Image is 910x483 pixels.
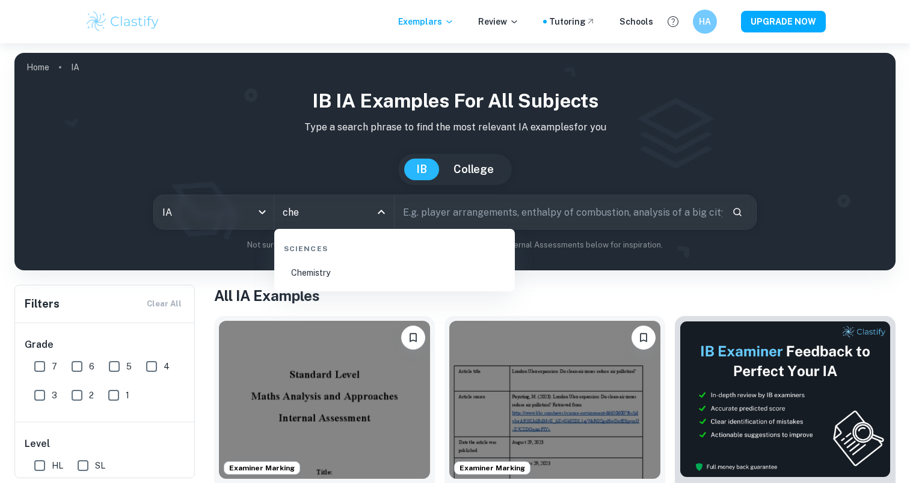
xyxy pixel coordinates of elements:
button: Search [727,202,748,222]
img: Thumbnail [680,321,891,478]
img: Economics IA example thumbnail: London Ulez expansion: Do clean-air zone [449,321,660,479]
span: Examiner Marking [455,463,530,473]
p: Type a search phrase to find the most relevant IA examples for you [24,120,886,135]
div: IA [154,195,274,229]
a: Tutoring [549,15,595,28]
div: Sciences [279,234,510,259]
h6: Level [25,437,186,451]
p: IA [71,61,79,74]
button: College [441,159,506,180]
p: Review [478,15,519,28]
span: 5 [126,360,132,373]
button: Help and Feedback [663,11,683,32]
span: SL [95,459,105,472]
span: 7 [52,360,57,373]
button: Close [373,204,390,220]
img: Clastify logo [85,10,161,34]
a: Schools [619,15,653,28]
button: Bookmark [632,326,656,350]
button: IB [404,159,439,180]
img: Math AA IA example thumbnail: Analysing the Probability of Resistance [219,321,430,479]
img: profile cover [14,53,896,270]
h1: All IA Examples [214,285,896,306]
span: 2 [89,389,94,402]
span: 1 [126,389,129,402]
button: Bookmark [401,326,425,350]
button: UPGRADE NOW [741,11,826,32]
p: Exemplars [398,15,454,28]
span: Examiner Marking [224,463,300,473]
h6: HA [698,15,712,28]
span: HL [52,459,63,472]
input: E.g. player arrangements, enthalpy of combustion, analysis of a big city... [395,195,722,229]
h6: Grade [25,338,186,352]
h1: IB IA examples for all subjects [24,87,886,115]
li: Chemistry [279,259,510,287]
button: HA [693,10,717,34]
p: Not sure what to search for? You can always look through our example Internal Assessments below f... [24,239,886,251]
a: Home [26,59,49,76]
h6: Filters [25,296,60,312]
span: 6 [89,360,94,373]
span: 3 [52,389,57,402]
span: 4 [164,360,170,373]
